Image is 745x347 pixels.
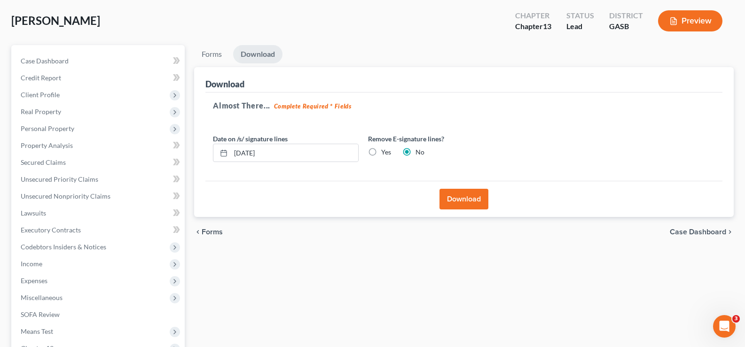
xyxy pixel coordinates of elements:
[21,277,47,285] span: Expenses
[21,108,61,116] span: Real Property
[13,154,185,171] a: Secured Claims
[658,10,722,31] button: Preview
[194,228,235,236] button: chevron_left Forms
[566,10,594,21] div: Status
[13,171,185,188] a: Unsecured Priority Claims
[515,10,551,21] div: Chapter
[13,137,185,154] a: Property Analysis
[205,78,244,90] div: Download
[202,228,223,236] span: Forms
[726,228,734,236] i: chevron_right
[21,226,81,234] span: Executory Contracts
[21,293,63,301] span: Miscellaneous
[609,10,643,21] div: District
[11,14,100,27] span: [PERSON_NAME]
[21,310,60,318] span: SOFA Review
[274,102,352,110] strong: Complete Required * Fields
[231,144,358,162] input: MM/DD/YYYY
[21,260,42,268] span: Income
[381,147,391,157] label: Yes
[21,141,73,149] span: Property Analysis
[713,315,736,338] iframe: Intercom live chat
[21,74,61,82] span: Credit Report
[13,205,185,222] a: Lawsuits
[21,57,69,65] span: Case Dashboard
[13,53,185,69] a: Case Dashboard
[416,147,424,157] label: No
[213,100,715,111] h5: Almost There...
[732,315,740,323] span: 3
[13,188,185,205] a: Unsecured Nonpriority Claims
[670,228,734,236] a: Case Dashboard chevron_right
[21,91,60,99] span: Client Profile
[515,21,551,32] div: Chapter
[213,134,288,144] label: Date on /s/ signature lines
[194,228,202,236] i: chevron_left
[13,222,185,239] a: Executory Contracts
[368,134,514,144] label: Remove E-signature lines?
[566,21,594,32] div: Lead
[21,175,98,183] span: Unsecured Priority Claims
[543,22,551,31] span: 13
[21,209,46,217] span: Lawsuits
[21,124,74,132] span: Personal Property
[194,45,229,63] a: Forms
[13,306,185,323] a: SOFA Review
[21,192,110,200] span: Unsecured Nonpriority Claims
[439,189,488,209] button: Download
[13,69,185,86] a: Credit Report
[233,45,282,63] a: Download
[670,228,726,236] span: Case Dashboard
[609,21,643,32] div: GASB
[21,158,66,166] span: Secured Claims
[21,327,53,335] span: Means Test
[21,243,106,251] span: Codebtors Insiders & Notices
